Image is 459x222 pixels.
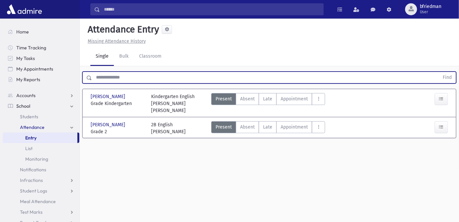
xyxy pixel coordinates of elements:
[3,207,79,217] a: Test Marks
[20,167,46,173] span: Notifications
[16,29,29,35] span: Home
[240,95,255,102] span: Absent
[25,156,48,162] span: Monitoring
[3,175,79,186] a: Infractions
[100,3,323,15] input: Search
[16,77,40,83] span: My Reports
[25,145,33,151] span: List
[20,177,43,183] span: Infractions
[3,101,79,111] a: School
[3,154,79,164] a: Monitoring
[281,95,308,102] span: Appointment
[3,53,79,64] a: My Tasks
[88,38,146,44] u: Missing Attendance History
[20,188,47,194] span: Student Logs
[3,74,79,85] a: My Reports
[20,114,38,120] span: Students
[3,64,79,74] a: My Appointments
[420,9,442,15] span: User
[16,103,30,109] span: School
[91,100,145,107] span: Grade Kindergarten
[16,45,46,51] span: Time Tracking
[211,93,325,114] div: AttTypes
[151,121,186,135] div: 2B English [PERSON_NAME]
[3,186,79,196] a: Student Logs
[91,121,127,128] span: [PERSON_NAME]
[3,143,79,154] a: List
[263,95,272,102] span: Late
[16,92,36,98] span: Accounts
[3,196,79,207] a: Meal Attendance
[3,122,79,133] a: Attendance
[216,124,232,131] span: Present
[20,209,43,215] span: Test Marks
[3,164,79,175] a: Notifications
[25,135,37,141] span: Entry
[16,55,35,61] span: My Tasks
[3,133,77,143] a: Entry
[151,93,206,114] div: Kindergarten English [PERSON_NAME] [PERSON_NAME]
[16,66,53,72] span: My Appointments
[20,124,45,130] span: Attendance
[20,198,56,204] span: Meal Attendance
[114,47,134,66] a: Bulk
[240,124,255,131] span: Absent
[211,121,325,135] div: AttTypes
[263,124,272,131] span: Late
[420,4,442,9] span: bfriedman
[3,42,79,53] a: Time Tracking
[3,90,79,101] a: Accounts
[91,93,127,100] span: [PERSON_NAME]
[134,47,167,66] a: Classroom
[85,24,159,35] h5: Attendance Entry
[5,3,44,16] img: AdmirePro
[91,128,145,135] span: Grade 2
[3,111,79,122] a: Students
[85,38,146,44] a: Missing Attendance History
[3,27,79,37] a: Home
[216,95,232,102] span: Present
[281,124,308,131] span: Appointment
[439,72,456,83] button: Find
[90,47,114,66] a: Single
